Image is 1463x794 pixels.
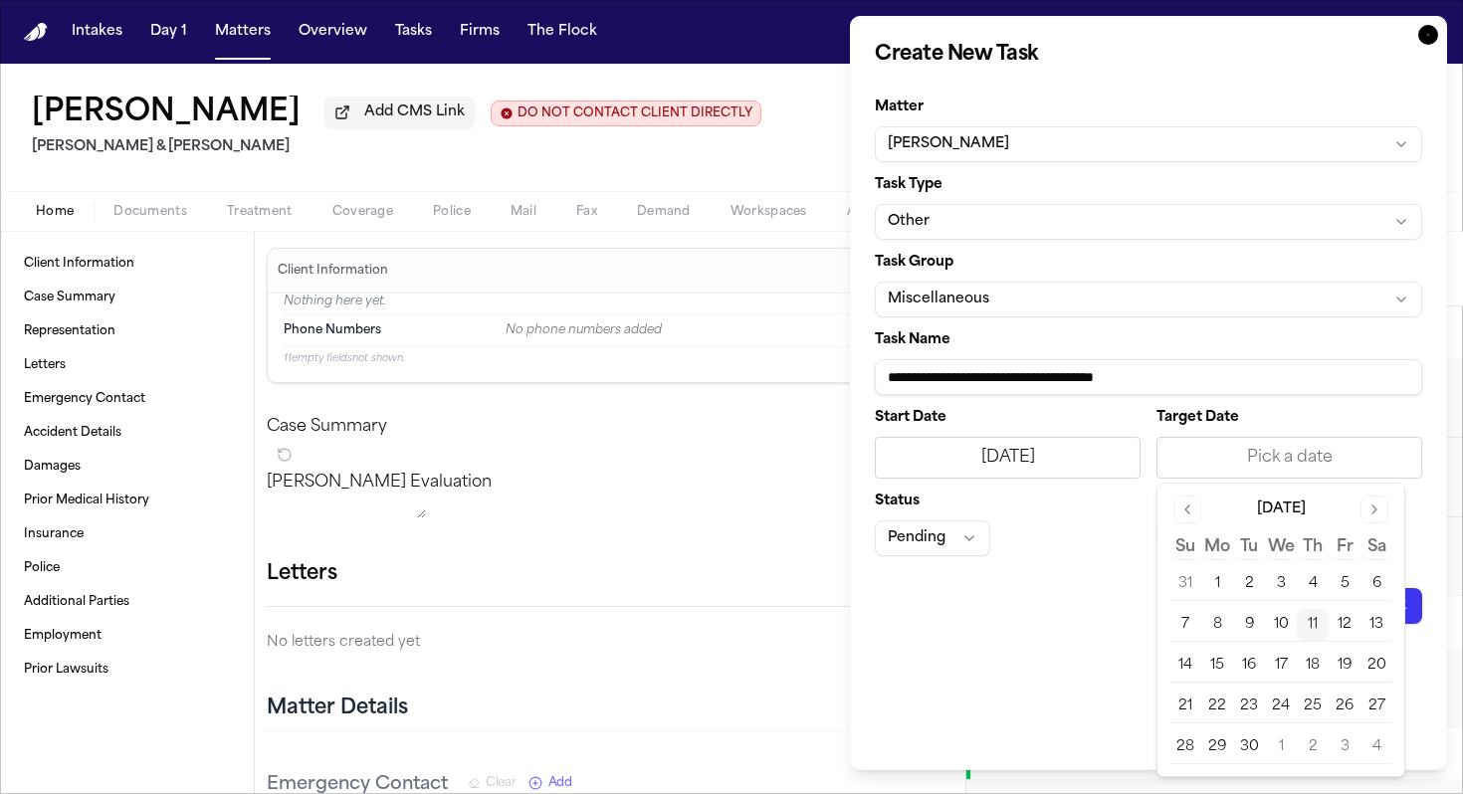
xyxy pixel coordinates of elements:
[1201,609,1233,641] button: 8
[1233,691,1265,722] button: 23
[1297,731,1329,763] button: 2
[1169,650,1201,682] button: 14
[875,41,1422,69] h2: Create New Task
[875,282,1422,317] button: Miscellaneous
[1169,568,1201,600] button: 31
[1156,411,1422,425] label: Target Date
[875,126,1422,162] button: [PERSON_NAME]
[1329,650,1360,682] button: 19
[1201,535,1233,560] th: Monday
[875,520,990,556] button: Pending
[1297,650,1329,682] button: 18
[1265,691,1297,722] button: 24
[1257,499,1306,519] div: [DATE]
[1169,609,1201,641] button: 7
[1201,650,1233,682] button: 15
[1360,568,1392,600] button: 6
[875,204,1422,240] button: Other
[1360,650,1392,682] button: 20
[1297,691,1329,722] button: 25
[1169,731,1201,763] button: 28
[875,256,1422,270] label: Task Group
[1265,568,1297,600] button: 3
[1265,650,1297,682] button: 17
[1233,609,1265,641] button: 9
[1329,609,1360,641] button: 12
[1329,731,1360,763] button: 3
[875,437,1141,479] button: [DATE]
[1233,535,1265,560] th: Tuesday
[875,411,1141,425] label: Start Date
[1297,535,1329,560] th: Thursday
[1169,535,1201,560] th: Sunday
[1265,609,1297,641] button: 10
[1329,535,1360,560] th: Friday
[1201,568,1233,600] button: 1
[1233,568,1265,600] button: 2
[875,100,1422,114] label: Matter
[1233,731,1265,763] button: 30
[875,332,950,347] span: Task Name
[1169,691,1201,722] button: 21
[1360,496,1388,523] button: Go to next month
[888,446,1128,470] div: [DATE]
[1360,609,1392,641] button: 13
[1233,650,1265,682] button: 16
[1360,731,1392,763] button: 4
[1265,535,1297,560] th: Wednesday
[875,178,1422,192] label: Task Type
[1360,691,1392,722] button: 27
[1329,568,1360,600] button: 5
[1329,691,1360,722] button: 26
[1169,446,1409,470] div: Pick a date
[1297,568,1329,600] button: 4
[1173,496,1201,523] button: Go to previous month
[1201,731,1233,763] button: 29
[1156,437,1422,479] button: Pick a date
[1297,609,1329,641] button: 11
[1360,535,1392,560] th: Saturday
[1201,691,1233,722] button: 22
[1265,731,1297,763] button: 1
[875,495,1141,508] label: Status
